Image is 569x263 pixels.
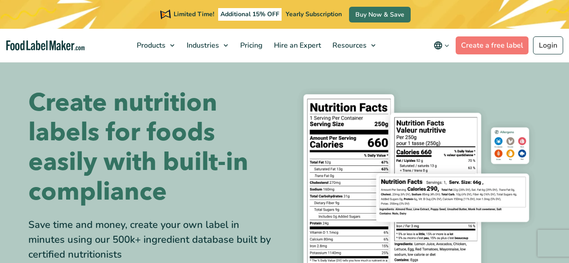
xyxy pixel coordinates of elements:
[28,218,278,262] div: Save time and money, create your own label in minutes using our 500k+ ingredient database built b...
[218,8,282,21] span: Additional 15% OFF
[456,36,529,54] a: Create a free label
[269,29,325,62] a: Hire an Expert
[533,36,563,54] a: Login
[286,10,342,18] span: Yearly Subscription
[349,7,411,22] a: Buy Now & Save
[134,40,166,50] span: Products
[330,40,367,50] span: Resources
[28,88,278,207] h1: Create nutrition labels for foods easily with built-in compliance
[184,40,220,50] span: Industries
[131,29,179,62] a: Products
[174,10,214,18] span: Limited Time!
[181,29,233,62] a: Industries
[237,40,264,50] span: Pricing
[235,29,266,62] a: Pricing
[327,29,380,62] a: Resources
[271,40,322,50] span: Hire an Expert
